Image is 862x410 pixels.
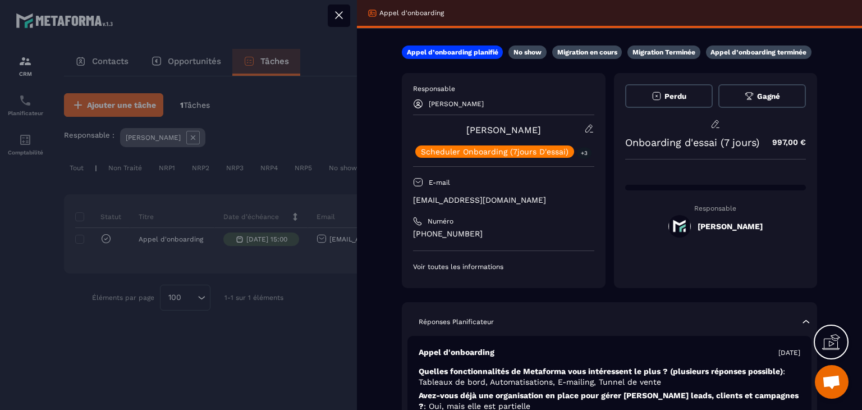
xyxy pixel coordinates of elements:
button: Perdu [625,84,713,108]
button: Gagné [718,84,806,108]
p: Responsable [625,204,806,212]
p: Migration Terminée [632,48,695,57]
p: Scheduler Onboarding (7jours D'essai) [421,148,568,156]
p: Appel d'onboarding [379,8,444,17]
p: [PERSON_NAME] [429,100,484,108]
p: [PHONE_NUMBER] [413,229,594,239]
p: Réponses Planificateur [419,317,494,326]
p: E-mail [429,178,450,187]
p: [DATE] [778,348,800,357]
span: Gagné [757,92,780,101]
h5: [PERSON_NAME] [698,222,763,231]
p: +3 [577,147,592,159]
a: [PERSON_NAME] [466,125,541,135]
p: Onboarding d'essai (7 jours) [625,136,759,148]
p: Appel d’onboarding terminée [710,48,806,57]
p: Responsable [413,84,594,93]
p: [EMAIL_ADDRESS][DOMAIN_NAME] [413,195,594,206]
p: Appel d'onboarding [419,347,494,358]
p: Numéro [428,217,453,226]
span: Perdu [664,92,686,101]
div: Ouvrir le chat [815,365,849,399]
p: Appel d’onboarding planifié [407,48,498,57]
p: 997,00 € [761,131,806,153]
p: No show [513,48,542,57]
p: Quelles fonctionnalités de Metaforma vous intéressent le plus ? (plusieurs réponses possible) [419,366,800,388]
p: Migration en cours [557,48,617,57]
p: Voir toutes les informations [413,262,594,271]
